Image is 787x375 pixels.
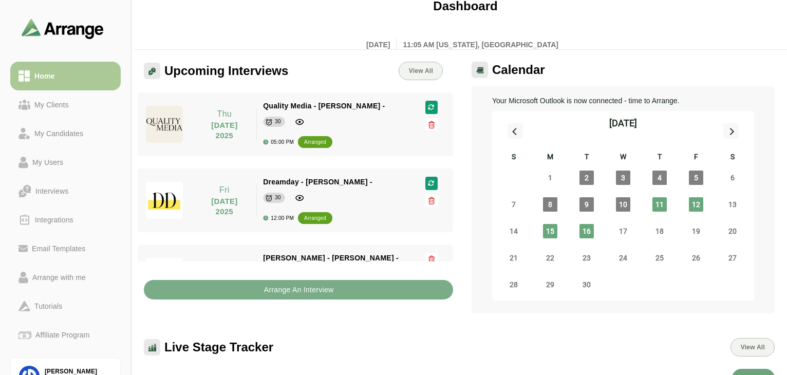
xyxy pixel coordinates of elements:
[543,277,557,292] span: Monday, September 29, 2025
[28,242,89,255] div: Email Templates
[198,184,250,196] p: Fri
[652,224,667,238] span: Thursday, September 18, 2025
[164,63,288,79] span: Upcoming Interviews
[507,277,521,292] span: Sunday, September 28, 2025
[730,338,775,357] button: View All
[652,171,667,185] span: Thursday, September 4, 2025
[408,67,433,74] span: View All
[304,137,326,147] div: arranged
[10,321,121,349] a: Affiliate Program
[10,177,121,205] a: Interviews
[10,234,121,263] a: Email Templates
[543,197,557,212] span: Monday, September 8, 2025
[10,205,121,234] a: Integrations
[31,185,72,197] div: Interviews
[28,271,90,284] div: Arrange with me
[263,139,294,145] div: 05:00 PM
[507,251,521,265] span: Sunday, September 21, 2025
[492,95,754,107] p: Your Microsoft Outlook is now connected - time to Arrange.
[579,197,594,212] span: Tuesday, September 9, 2025
[304,213,326,223] div: arranged
[263,215,294,221] div: 12:00 PM
[263,102,385,110] span: Quality Media - [PERSON_NAME] -
[198,120,250,141] p: [DATE] 2025
[30,99,73,111] div: My Clients
[10,62,121,90] a: Home
[543,224,557,238] span: Monday, September 15, 2025
[725,171,740,185] span: Saturday, September 6, 2025
[652,251,667,265] span: Thursday, September 25, 2025
[198,108,250,120] p: Thu
[198,196,250,217] p: [DATE] 2025
[146,182,183,219] img: dreamdayla_logo.jpg
[689,251,703,265] span: Friday, September 26, 2025
[495,151,532,164] div: S
[366,39,397,51] p: [DATE]
[263,178,372,186] span: Dreamday - [PERSON_NAME] -
[10,292,121,321] a: Tutorials
[507,197,521,212] span: Sunday, September 7, 2025
[715,151,751,164] div: S
[579,251,594,265] span: Tuesday, September 23, 2025
[28,156,67,168] div: My Users
[740,344,765,351] span: View All
[543,251,557,265] span: Monday, September 22, 2025
[198,260,250,272] p: Fri
[568,151,605,164] div: T
[275,117,281,127] div: 30
[689,197,703,212] span: Friday, September 12, 2025
[725,251,740,265] span: Saturday, September 27, 2025
[543,171,557,185] span: Monday, September 1, 2025
[275,193,281,203] div: 30
[616,197,630,212] span: Wednesday, September 10, 2025
[144,280,453,299] button: Arrange An Interview
[532,151,568,164] div: M
[652,197,667,212] span: Thursday, September 11, 2025
[689,224,703,238] span: Friday, September 19, 2025
[10,263,121,292] a: Arrange with me
[146,106,183,143] img: quality_media_logo.jpg
[605,151,641,164] div: W
[579,224,594,238] span: Tuesday, September 16, 2025
[146,258,183,295] img: coyne.png
[616,251,630,265] span: Wednesday, September 24, 2025
[642,151,678,164] div: T
[725,224,740,238] span: Saturday, September 20, 2025
[10,90,121,119] a: My Clients
[263,254,399,262] span: [PERSON_NAME] - [PERSON_NAME] -
[264,280,334,299] b: Arrange An Interview
[579,277,594,292] span: Tuesday, September 30, 2025
[507,224,521,238] span: Sunday, September 14, 2025
[31,214,78,226] div: Integrations
[30,127,87,140] div: My Candidates
[609,116,637,130] div: [DATE]
[22,18,104,39] img: arrangeai-name-small-logo.4d2b8aee.svg
[399,62,443,80] a: View All
[30,300,66,312] div: Tutorials
[579,171,594,185] span: Tuesday, September 2, 2025
[616,224,630,238] span: Wednesday, September 17, 2025
[616,171,630,185] span: Wednesday, September 3, 2025
[10,119,121,148] a: My Candidates
[30,70,59,82] div: Home
[164,340,273,355] span: Live Stage Tracker
[678,151,715,164] div: F
[725,197,740,212] span: Saturday, September 13, 2025
[397,39,558,51] p: 11:05 AM [US_STATE], [GEOGRAPHIC_DATA]
[10,148,121,177] a: My Users
[31,329,93,341] div: Affiliate Program
[689,171,703,185] span: Friday, September 5, 2025
[492,62,545,78] span: Calendar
